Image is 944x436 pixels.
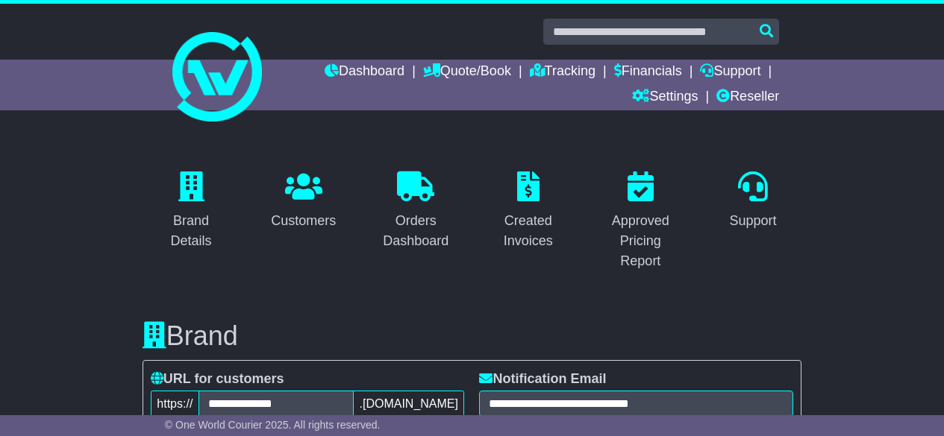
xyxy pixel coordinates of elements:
[377,211,455,251] div: Orders Dashboard
[632,85,698,110] a: Settings
[325,60,404,85] a: Dashboard
[716,85,779,110] a: Reseller
[592,166,690,277] a: Approved Pricing Report
[271,211,336,231] div: Customers
[479,371,606,388] label: Notification Email
[614,60,682,85] a: Financials
[480,166,578,256] a: Created Invoices
[143,321,801,351] h3: Brand
[151,391,199,417] span: https://
[530,60,596,85] a: Tracking
[700,60,760,85] a: Support
[601,211,680,271] div: Approved Pricing Report
[367,166,465,256] a: Orders Dashboard
[423,60,511,85] a: Quote/Book
[165,419,381,431] span: © One World Courier 2025. All rights reserved.
[490,211,568,251] div: Created Invoices
[151,371,284,388] label: URL for customers
[729,211,776,231] div: Support
[353,391,464,417] span: .[DOMAIN_NAME]
[719,166,786,236] a: Support
[152,211,231,251] div: Brand Details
